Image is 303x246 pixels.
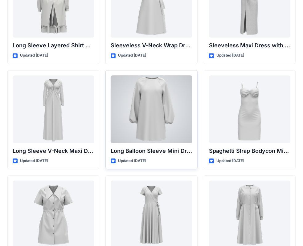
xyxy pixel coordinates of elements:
p: Updated [DATE] [216,158,244,164]
a: Long Balloon Sleeve Mini Dress [111,75,192,143]
p: Spaghetti Strap Bodycon Mini Dress with Bust Detail [209,147,290,155]
p: Updated [DATE] [20,158,48,164]
p: Long Sleeve V-Neck Maxi Dress with Twisted Detail [13,147,94,155]
p: Updated [DATE] [20,52,48,59]
p: Sleeveless Maxi Dress with Twist Detail and Slit [209,41,290,50]
p: Long Balloon Sleeve Mini Dress [111,147,192,155]
p: Updated [DATE] [216,52,244,59]
p: Sleeveless V-Neck Wrap Dress [111,41,192,50]
a: Long Sleeve V-Neck Maxi Dress with Twisted Detail [13,75,94,143]
p: Updated [DATE] [118,158,146,164]
p: Long Sleeve Layered Shirt Dress with Drawstring Waist [13,41,94,50]
a: Spaghetti Strap Bodycon Mini Dress with Bust Detail [209,75,290,143]
p: Updated [DATE] [118,52,146,59]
